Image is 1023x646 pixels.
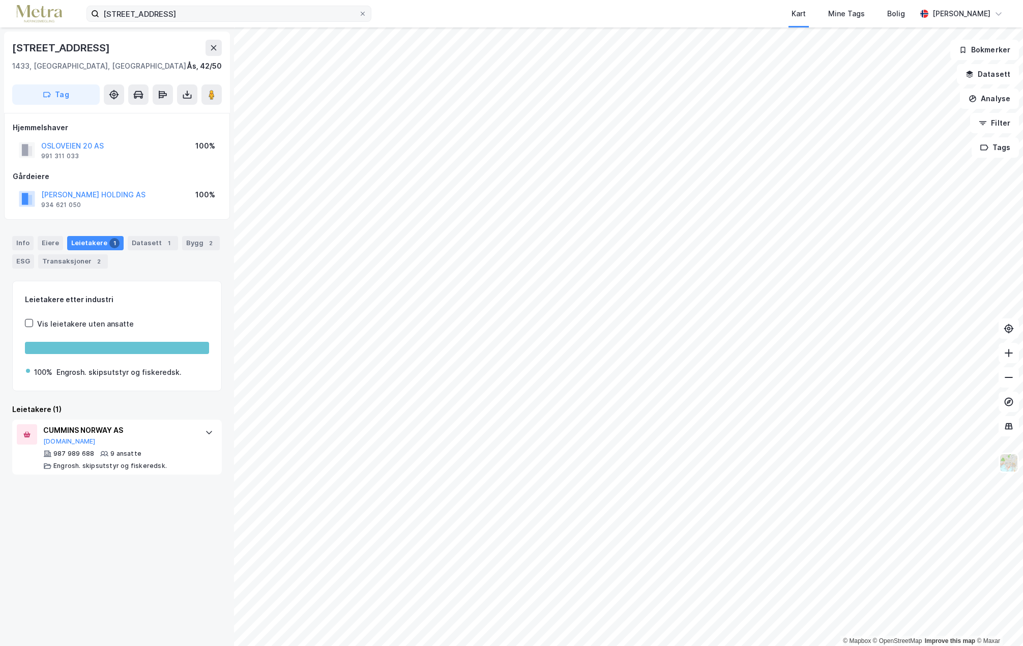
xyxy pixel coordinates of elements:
div: Leietakere etter industri [25,293,209,306]
div: 100% [195,140,215,152]
a: Mapbox [843,637,871,644]
a: Improve this map [925,637,975,644]
div: 9 ansatte [110,450,141,458]
div: Gårdeiere [13,170,221,183]
button: Analyse [960,89,1019,109]
div: 1433, [GEOGRAPHIC_DATA], [GEOGRAPHIC_DATA] [12,60,186,72]
button: Filter [970,113,1019,133]
div: Datasett [128,236,178,250]
div: 1 [109,238,120,248]
div: 2 [94,256,104,267]
div: Kontrollprogram for chat [972,597,1023,646]
div: Bolig [887,8,905,20]
div: Mine Tags [828,8,865,20]
div: 1 [164,238,174,248]
img: Z [999,453,1018,473]
div: 987 989 688 [53,450,94,458]
a: OpenStreetMap [873,637,922,644]
div: 934 621 050 [41,201,81,209]
div: 100% [195,189,215,201]
div: [STREET_ADDRESS] [12,40,112,56]
div: Transaksjoner [38,254,108,269]
div: Hjemmelshaver [13,122,221,134]
button: Bokmerker [950,40,1019,60]
div: Engrosh. skipsutstyr og fiskeredsk. [56,366,182,378]
img: metra-logo.256734c3b2bbffee19d4.png [16,5,62,23]
div: Eiere [38,236,63,250]
button: Tag [12,84,100,105]
div: Ås, 42/50 [187,60,222,72]
div: 100% [34,366,52,378]
div: CUMMINS NORWAY AS [43,424,195,436]
div: Engrosh. skipsutstyr og fiskeredsk. [53,462,167,470]
button: [DOMAIN_NAME] [43,437,96,446]
div: Leietakere (1) [12,403,222,416]
button: Datasett [957,64,1019,84]
div: Kart [792,8,806,20]
div: 991 311 033 [41,152,79,160]
div: Bygg [182,236,220,250]
div: ESG [12,254,34,269]
div: Leietakere [67,236,124,250]
iframe: Chat Widget [972,597,1023,646]
div: 2 [206,238,216,248]
div: Vis leietakere uten ansatte [37,318,134,330]
button: Tags [972,137,1019,158]
input: Søk på adresse, matrikkel, gårdeiere, leietakere eller personer [99,6,359,21]
div: Info [12,236,34,250]
div: [PERSON_NAME] [932,8,990,20]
